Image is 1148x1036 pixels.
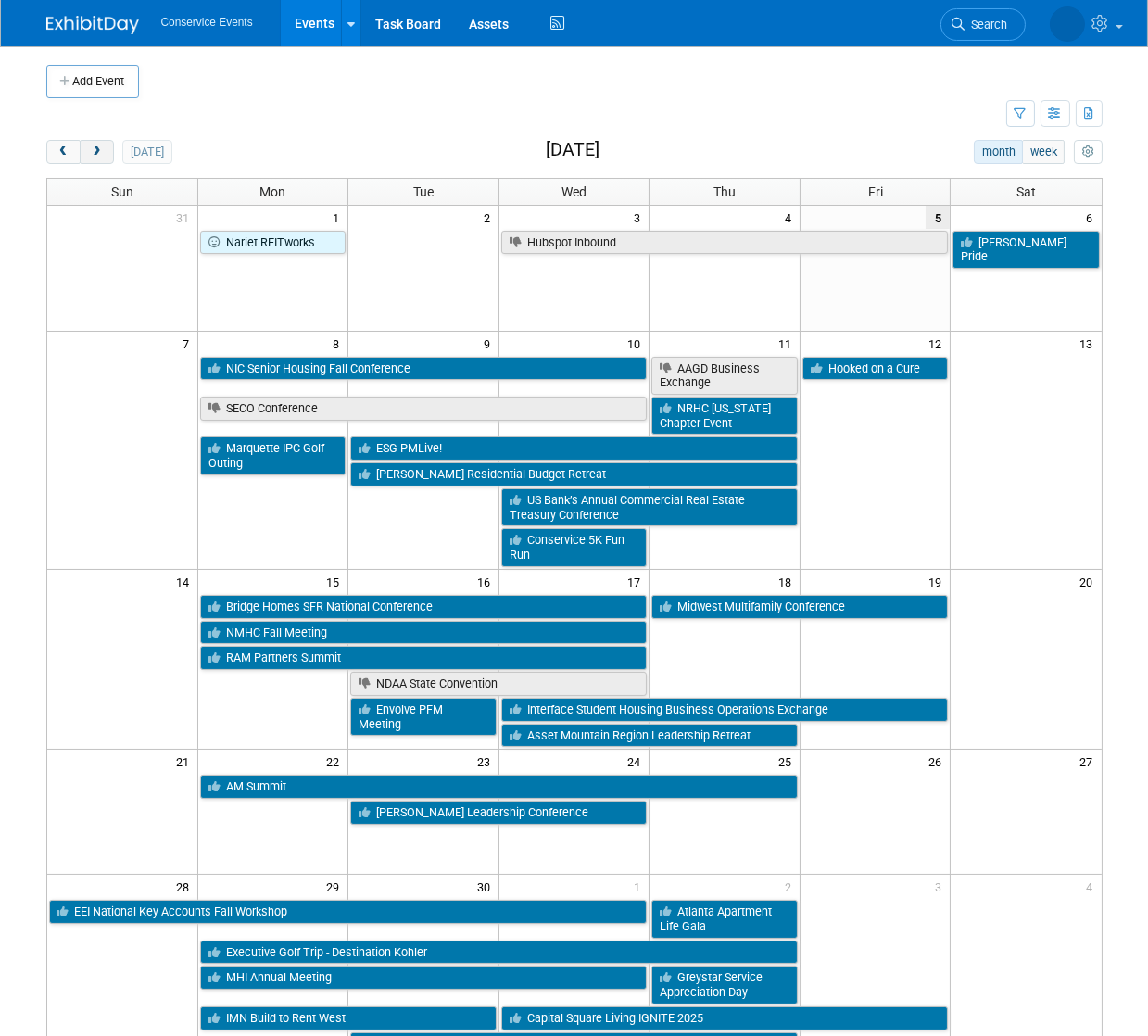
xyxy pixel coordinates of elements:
span: 11 [776,332,800,355]
button: month [974,140,1023,164]
span: Wed [561,184,587,199]
a: Capital Square Living IGNITE 2025 [501,1006,949,1030]
a: US Bank’s Annual Commercial Real Estate Treasury Conference [501,488,798,526]
button: myCustomButton [1074,140,1102,164]
button: Add Event [46,65,139,98]
a: Atlanta Apartment Life Gala [651,900,798,938]
a: Hubspot Inbound [501,231,949,255]
a: ESG PMLive! [350,436,798,461]
a: Greystar Service Appreciation Day [651,966,798,1004]
span: 17 [625,570,649,593]
a: Nariet REITworks [200,231,347,255]
a: NDAA State Convention [350,672,647,696]
span: 27 [1079,750,1102,773]
span: 10 [625,332,649,355]
span: Tue [413,184,434,199]
span: Sat [1016,184,1036,199]
button: next [80,140,114,164]
span: 15 [324,570,347,593]
span: Fri [868,184,883,199]
button: [DATE] [122,140,171,164]
span: 14 [174,570,197,593]
img: ExhibitDay [46,16,139,34]
span: 21 [174,750,197,773]
span: 19 [927,570,950,593]
img: Amiee Griffey [1050,6,1085,42]
i: Personalize Calendar [1082,146,1094,158]
span: 13 [1079,332,1102,355]
span: 2 [783,875,800,898]
a: [PERSON_NAME] Pride [952,231,1099,269]
a: Hooked on a Cure [802,357,949,381]
span: 7 [181,332,197,355]
span: 22 [324,750,347,773]
span: 3 [632,206,649,229]
a: IMN Build to Rent West [200,1006,497,1030]
a: NRHC [US_STATE] Chapter Event [651,397,798,435]
span: 20 [1079,570,1102,593]
button: prev [46,140,81,164]
a: Midwest Multifamily Conference [651,595,948,619]
a: Asset Mountain Region Leadership Retreat [501,724,798,748]
span: 28 [174,875,197,898]
span: 1 [331,206,347,229]
a: Executive Golf Trip - Destination Kohler [200,941,798,965]
a: Search [940,8,1026,41]
a: AAGD Business Exchange [651,357,798,395]
a: [PERSON_NAME] Residential Budget Retreat [350,462,798,486]
span: 24 [625,750,649,773]
span: 16 [475,570,498,593]
span: 23 [475,750,498,773]
span: Search [965,18,1008,32]
span: 12 [927,332,950,355]
span: 5 [926,206,950,229]
a: Bridge Homes SFR National Conference [200,595,648,619]
span: 1 [632,875,649,898]
a: EEI National Key Accounts Fall Workshop [49,900,648,924]
span: 30 [475,875,498,898]
span: 9 [482,332,498,355]
span: 18 [776,570,800,593]
span: Thu [713,184,736,199]
button: week [1022,140,1065,164]
span: Sun [111,184,133,199]
span: Conservice Events [161,16,253,29]
a: MHI Annual Meeting [200,966,648,990]
span: 3 [933,875,950,898]
a: AM Summit [200,775,798,799]
a: Envolve PFM Meeting [350,698,497,736]
span: 4 [783,206,800,229]
a: SECO Conference [200,397,648,421]
a: Conservice 5K Fun Run [501,528,648,566]
span: 25 [776,750,800,773]
span: 8 [331,332,347,355]
a: RAM Partners Summit [200,646,648,670]
span: 26 [927,750,950,773]
a: Interface Student Housing Business Operations Exchange [501,698,949,722]
span: 29 [324,875,347,898]
h2: [DATE] [546,140,599,160]
span: 2 [482,206,498,229]
a: [PERSON_NAME] Leadership Conference [350,801,647,825]
span: 6 [1085,206,1102,229]
span: Mon [259,184,285,199]
span: 4 [1085,875,1102,898]
a: NMHC Fall Meeting [200,621,648,645]
a: NIC Senior Housing Fall Conference [200,357,648,381]
a: Marquette IPC Golf Outing [200,436,347,474]
span: 31 [174,206,197,229]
